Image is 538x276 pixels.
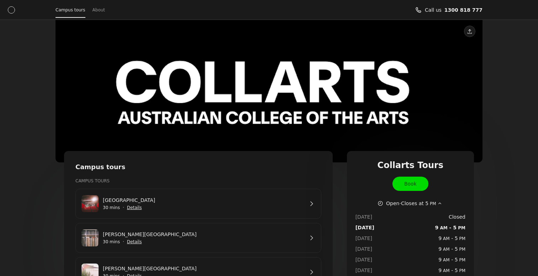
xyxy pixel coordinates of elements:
[442,236,449,241] span: AM
[355,224,374,231] dt: [DATE]
[438,235,442,241] span: 9
[378,160,444,171] span: Collarts Tours
[355,213,374,221] dt: [DATE]
[457,225,465,230] span: PM
[438,267,442,273] span: 9
[425,6,442,14] span: Call us
[464,26,475,37] button: Share this page
[438,234,465,242] span: -
[428,201,436,206] span: PM
[127,204,142,211] button: Show details for Wellington St Campus
[103,196,304,204] a: [GEOGRAPHIC_DATA]
[455,246,458,252] span: 5
[425,201,428,206] span: 5
[435,224,465,231] span: -
[103,230,304,238] a: [PERSON_NAME][GEOGRAPHIC_DATA]
[442,247,449,252] span: AM
[455,235,458,241] span: 5
[458,247,465,252] span: PM
[355,234,374,242] dt: [DATE]
[127,238,142,245] button: Show details for Cromwell St Campus
[435,225,439,230] span: 9
[355,256,374,264] dt: [DATE]
[355,266,374,274] dt: [DATE]
[56,20,482,162] div: View photo
[438,266,465,274] span: -
[392,177,428,191] a: Book
[103,265,304,272] a: [PERSON_NAME][GEOGRAPHIC_DATA]
[458,236,465,241] span: PM
[438,256,465,264] span: -
[455,267,458,273] span: 5
[93,5,105,15] a: About
[458,257,465,262] span: PM
[442,257,449,262] span: AM
[438,245,465,253] span: -
[404,180,417,188] span: Book
[438,257,442,262] span: 9
[355,245,374,253] dt: [DATE]
[442,268,449,273] span: AM
[453,225,457,230] span: 5
[449,213,465,221] span: Closed
[75,177,321,184] h3: Campus Tours
[444,6,482,14] a: Call us 1300 818 777
[438,246,442,252] span: 9
[378,199,443,207] button: Show working hours
[438,225,447,230] span: AM
[75,162,321,172] h2: Campus tours
[386,199,436,207] span: Open · Closes at
[455,257,458,262] span: 5
[56,5,85,15] a: Campus tours
[458,268,465,273] span: PM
